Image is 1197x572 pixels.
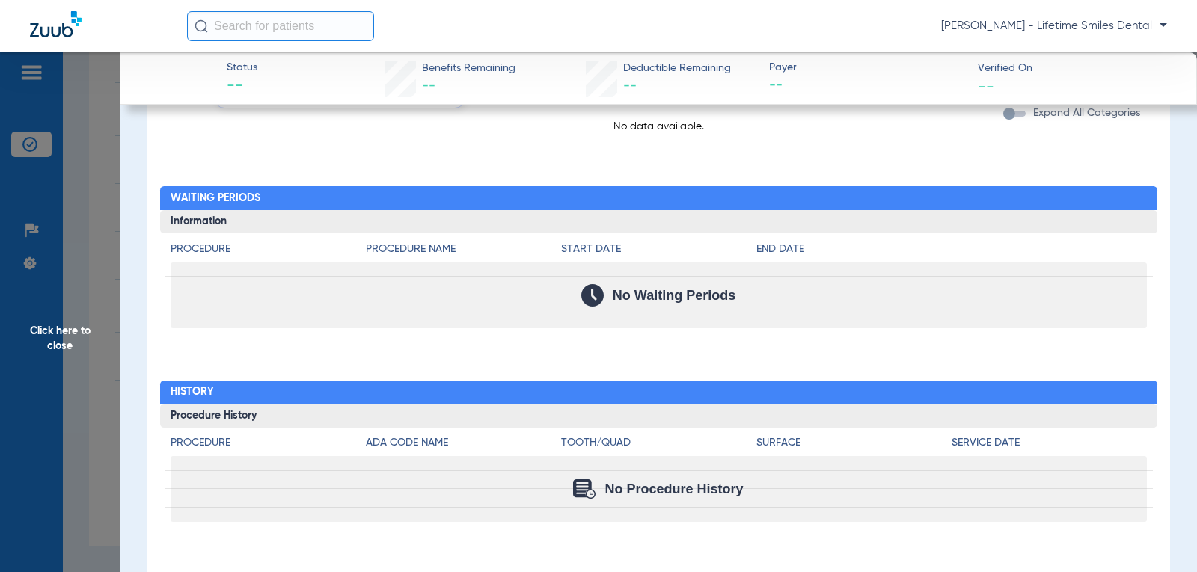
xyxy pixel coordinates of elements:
[978,61,1173,76] span: Verified On
[581,284,604,307] img: Calendar
[769,60,964,76] span: Payer
[171,242,366,257] h4: Procedure
[227,76,257,97] span: --
[160,119,1157,134] p: No data available.
[366,435,561,451] h4: ADA Code Name
[366,242,561,257] h4: Procedure Name
[978,78,994,93] span: --
[561,242,756,262] app-breakdown-title: Start Date
[623,61,731,76] span: Deductible Remaining
[366,435,561,456] app-breakdown-title: ADA Code Name
[366,242,561,262] app-breakdown-title: Procedure Name
[952,435,1147,451] h4: Service Date
[171,435,366,456] app-breakdown-title: Procedure
[160,210,1157,234] h3: Information
[756,435,952,451] h4: Surface
[422,79,435,93] span: --
[756,435,952,456] app-breakdown-title: Surface
[187,11,374,41] input: Search for patients
[1033,108,1140,118] span: Expand All Categories
[30,11,82,37] img: Zuub Logo
[561,435,756,456] app-breakdown-title: Tooth/Quad
[604,482,743,496] span: No Procedure History
[227,60,257,76] span: Status
[171,435,366,451] h4: Procedure
[422,61,515,76] span: Benefits Remaining
[561,242,756,257] h4: Start Date
[561,435,756,451] h4: Tooth/Quad
[160,404,1157,428] h3: Procedure History
[573,479,596,499] img: Calendar
[769,76,964,95] span: --
[171,242,366,262] app-breakdown-title: Procedure
[756,242,1147,262] app-breakdown-title: End Date
[613,288,735,303] span: No Waiting Periods
[195,19,208,33] img: Search Icon
[623,79,637,93] span: --
[941,19,1167,34] span: [PERSON_NAME] - Lifetime Smiles Dental
[160,186,1157,210] h2: Waiting Periods
[160,381,1157,405] h2: History
[756,242,1147,257] h4: End Date
[952,435,1147,456] app-breakdown-title: Service Date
